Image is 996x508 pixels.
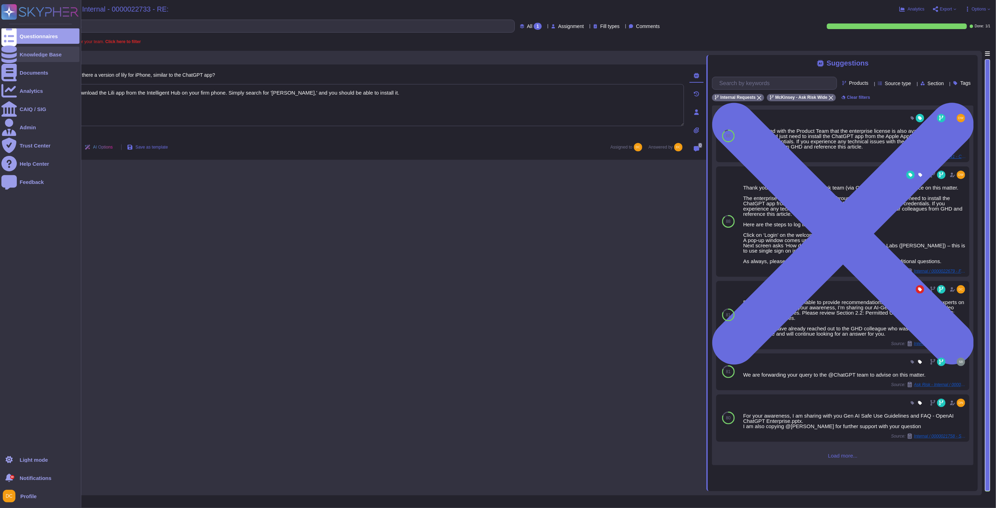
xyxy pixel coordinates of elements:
span: Profile [20,494,37,499]
span: 80 [726,416,731,420]
span: 88 [726,219,731,224]
img: user [957,171,965,179]
textarea: You can download the Lili app from the Intelligent Hub on your firm phone. Simply search for '[PE... [49,84,684,126]
a: Knowledge Base [1,47,79,62]
div: 9+ [10,475,14,479]
button: Save as template [122,140,174,154]
span: 1 / 1 [985,25,990,28]
a: Help Center [1,156,79,171]
span: Analytics [908,7,925,11]
b: Click here to filter [104,39,141,44]
span: Options [972,7,986,11]
a: Feedback [1,174,79,190]
span: 88 [726,134,731,138]
span: 81 [726,313,731,317]
a: Documents [1,65,79,80]
span: 81 [726,370,731,374]
img: user [957,399,965,407]
div: 1 [534,23,542,30]
span: All [527,24,533,29]
img: user [674,143,683,151]
span: Done: [975,25,984,28]
span: Internal - 0000022733 - RE: [82,6,169,13]
a: Trust Center [1,138,79,153]
div: Questionnaires [20,34,58,39]
div: CAIQ / SIG [20,107,46,112]
div: Admin [20,125,36,130]
span: A question is assigned to you or your team. [24,40,141,44]
div: Feedback [20,179,44,185]
span: Answered by [649,145,673,149]
span: Fill types [600,24,620,29]
a: Admin [1,119,79,135]
span: Load more... [712,453,974,458]
div: For your awareness, I am sharing with you Gen AI Safe Use Guidelines and FAQ - OpenAI ChatGPT Ent... [743,413,967,429]
img: user [957,285,965,294]
span: Assignment [558,24,584,29]
span: AI Options [93,145,113,149]
a: CAIQ / SIG [1,101,79,117]
span: Notifications [20,475,51,481]
span: Assigned to [610,143,646,151]
div: Trust Center [20,143,50,148]
span: Save as template [136,145,168,149]
span: 0 [698,143,702,148]
div: Knowledge Base [20,52,62,57]
img: user [957,114,965,122]
div: Help Center [20,161,49,166]
span: Hi team, is there a version of lily for iPhone, similar to the ChatGPT app? [57,72,215,78]
img: user [634,143,642,151]
button: Analytics [899,6,925,12]
button: user [1,488,20,504]
a: Analytics [1,83,79,98]
img: user [3,490,15,502]
span: Comments [636,24,660,29]
img: user [957,358,965,366]
span: Internal / 0000021758 - Sharing custom GPTs [914,434,967,438]
a: Questionnaires [1,28,79,44]
div: Analytics [20,88,43,94]
input: Search by keywords [28,20,514,32]
div: Documents [20,70,48,75]
span: Export [940,7,952,11]
span: Source: [891,433,967,439]
div: Light mode [20,457,48,462]
input: Search by keywords [716,77,837,89]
